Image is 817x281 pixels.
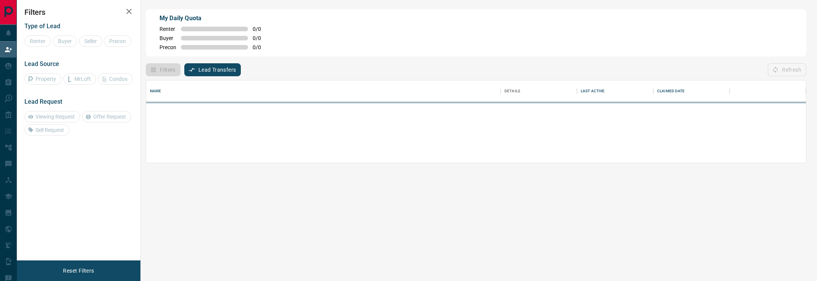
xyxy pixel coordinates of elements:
div: Claimed Date [657,80,685,102]
div: Claimed Date [653,80,730,102]
span: 0 / 0 [253,35,269,41]
p: My Daily Quota [160,14,269,23]
span: Buyer [160,35,176,41]
span: 0 / 0 [253,26,269,32]
div: Details [501,80,577,102]
div: Name [150,80,161,102]
button: Reset Filters [58,264,99,277]
div: Last Active [581,80,604,102]
h2: Filters [24,8,133,17]
span: Lead Request [24,98,62,105]
div: Details [504,80,520,102]
div: Last Active [577,80,653,102]
button: Lead Transfers [184,63,241,76]
span: Precon [160,44,176,50]
span: Lead Source [24,60,59,67]
span: Renter [160,26,176,32]
div: Name [146,80,501,102]
span: Type of Lead [24,22,60,30]
span: 0 / 0 [253,44,269,50]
